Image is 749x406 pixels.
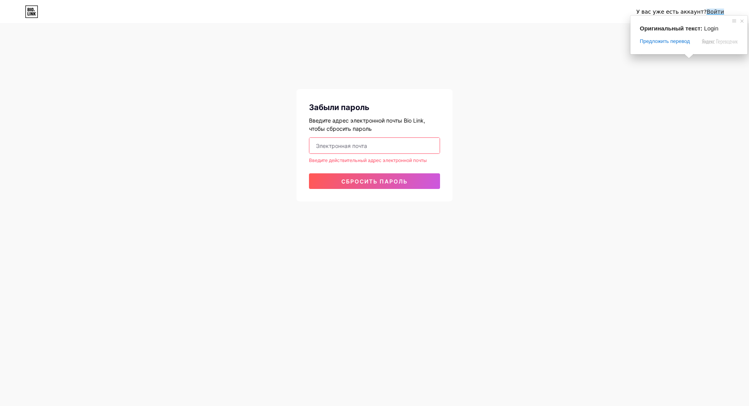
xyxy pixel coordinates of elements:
ya-tr-span: Забыли пароль [309,103,369,112]
ya-tr-span: Введите действительный адрес электронной почты [309,157,427,163]
ya-tr-span: Сбросить пароль [341,178,408,185]
ya-tr-span: У вас уже есть аккаунт? [636,9,706,15]
span: Предложить перевод [640,38,690,45]
button: Сбросить пароль [309,173,440,189]
span: Login [704,25,719,32]
span: Оригинальный текст: [640,25,703,32]
ya-tr-span: Введите адрес электронной почты Bio Link, чтобы сбросить пароль [309,117,425,132]
input: Электронная почта [309,138,440,153]
a: Войти [706,9,724,15]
